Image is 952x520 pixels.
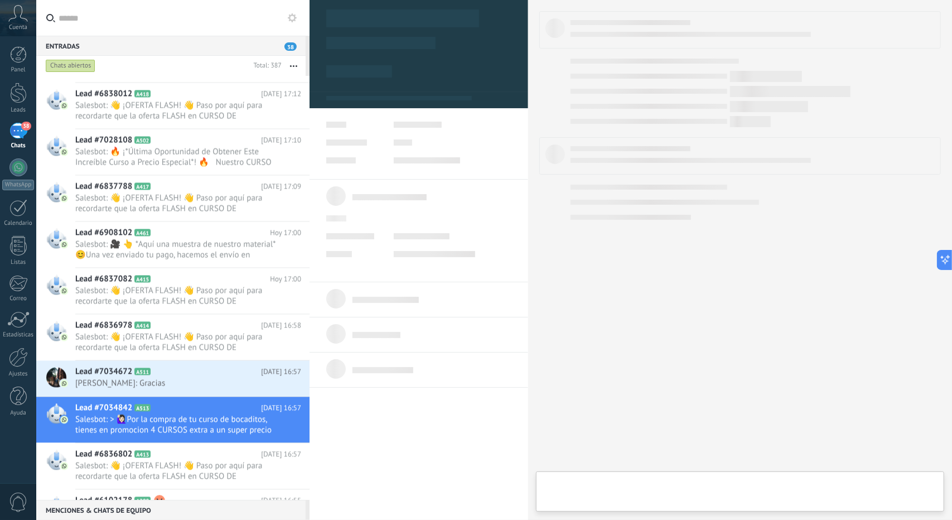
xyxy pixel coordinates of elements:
a: Lead #6908102 A461 Hoy 17:00 Salesbot: 🎥 👆 *Aquí una muestra de nuestro material* 😊Una vez enviad... [36,222,310,267]
span: Lead #7034672 [75,366,132,377]
a: Lead #6836978 A414 [DATE] 16:58 Salesbot: 👋 ¡OFERTA FLASH! 👋 Paso por aquí para recordarte que la... [36,314,310,360]
a: Lead #6837082 A415 Hoy 17:00 Salesbot: 👋 ¡OFERTA FLASH! 👋 Paso por aquí para recordarte que la of... [36,268,310,314]
span: Lead #6908102 [75,227,132,238]
span: A417 [134,182,151,190]
span: A502 [134,136,151,143]
img: com.amocrm.amocrmwa.svg [60,102,68,109]
span: Salesbot: 👋 ¡OFERTA FLASH! 👋 Paso por aquí para recordarte que la oferta FLASH en CURSO DE BOCADI... [75,100,280,121]
a: Lead #7034672 A511 [DATE] 16:57 [PERSON_NAME]: Gracias [36,360,310,396]
span: Lead #6837788 [75,181,132,192]
span: A208 [134,497,151,504]
img: com.amocrm.amocrmwa.svg [60,194,68,202]
img: com.amocrm.amocrmwa.svg [60,240,68,248]
span: Salesbot: 👋 ¡OFERTA FLASH! 👋 Paso por aquí para recordarte que la oferta FLASH en CURSO DE BOCADI... [75,460,280,482]
div: Listas [2,259,35,266]
span: 38 [284,42,297,51]
span: Lead #6102178 [75,495,132,506]
span: [DATE] 16:57 [261,449,301,460]
span: Salesbot: 🔥 ¡*Última Oportunidad de Obtener Este Increíble Curso a Precio Especial*! 🔥 Nuestro CU... [75,146,280,167]
div: Total: 387 [249,60,282,71]
span: Lead #7034842 [75,402,132,413]
img: com.amocrm.amocrmwa.svg [60,333,68,341]
div: Calendario [2,220,35,227]
img: com.amocrm.amocrmwa.svg [60,462,68,470]
span: [PERSON_NAME]: Gracias [75,378,280,388]
span: Lead #7028108 [75,134,132,146]
button: Más [282,56,306,76]
a: Lead #6837788 A417 [DATE] 17:09 Salesbot: 👋 ¡OFERTA FLASH! 👋 Paso por aquí para recordarte que la... [36,175,310,221]
span: A511 [134,368,151,375]
div: Ayuda [2,410,35,417]
span: [DATE] 16:58 [261,320,301,331]
a: Lead #7034842 A513 [DATE] 16:57 Salesbot: > 🙋🏻‍♀Por la compra de tu curso de bocaditos, tienes en... [36,397,310,442]
span: Lead #6838012 [75,88,132,99]
span: A413 [134,450,151,458]
span: A414 [134,321,151,329]
a: Lead #6838012 A418 [DATE] 17:12 Salesbot: 👋 ¡OFERTA FLASH! 👋 Paso por aquí para recordarte que la... [36,83,310,128]
span: [DATE] 17:10 [261,134,301,146]
span: A418 [134,90,151,97]
span: Salesbot: 👋 ¡OFERTA FLASH! 👋 Paso por aquí para recordarte que la oferta FLASH en CURSO DE BOCADI... [75,285,280,306]
span: Cuenta [9,24,27,31]
a: Lead #7028108 A502 [DATE] 17:10 Salesbot: 🔥 ¡*Última Oportunidad de Obtener Este Increíble Curso ... [36,129,310,175]
span: Salesbot: > 🙋🏻‍♀Por la compra de tu curso de bocaditos, tienes en promocion 4 CURSOS extra a un s... [75,414,280,435]
span: 38 [21,122,31,131]
div: Menciones & Chats de equipo [36,500,306,520]
span: Hoy 17:00 [270,273,301,285]
div: Panel [2,66,35,74]
span: Lead #6837082 [75,273,132,285]
img: com.amocrm.amocrmwa.svg [60,287,68,295]
span: Salesbot: 👋 ¡OFERTA FLASH! 👋 Paso por aquí para recordarte que la oferta FLASH en CURSO DE BOCADI... [75,192,280,214]
span: A461 [134,229,151,236]
span: Salesbot: 🎥 👆 *Aquí una muestra de nuestro material* 😊Una vez enviado tu pago, hacemos el envío e... [75,239,280,260]
div: Ajustes [2,370,35,378]
span: Lead #6836802 [75,449,132,460]
div: Entradas [36,36,306,56]
img: com.amocrm.amocrmwa.svg [60,416,68,423]
span: Hoy 17:00 [270,227,301,238]
div: Chats [2,142,35,150]
span: [DATE] 16:57 [261,402,301,413]
span: A513 [134,404,151,411]
div: WhatsApp [2,180,34,190]
div: Leads [2,107,35,114]
span: [DATE] 16:55 [261,495,301,506]
a: Lead #6836802 A413 [DATE] 16:57 Salesbot: 👋 ¡OFERTA FLASH! 👋 Paso por aquí para recordarte que la... [36,443,310,489]
div: Correo [2,295,35,302]
span: A415 [134,275,151,282]
div: Estadísticas [2,331,35,339]
span: Salesbot: 👋 ¡OFERTA FLASH! 👋 Paso por aquí para recordarte que la oferta FLASH en CURSO DE BOCADI... [75,331,280,353]
span: [DATE] 17:09 [261,181,301,192]
img: com.amocrm.amocrmwa.svg [60,379,68,387]
div: Chats abiertos [46,59,95,73]
span: [DATE] 17:12 [261,88,301,99]
span: Lead #6836978 [75,320,132,331]
span: [DATE] 16:57 [261,366,301,377]
img: com.amocrm.amocrmwa.svg [60,148,68,156]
